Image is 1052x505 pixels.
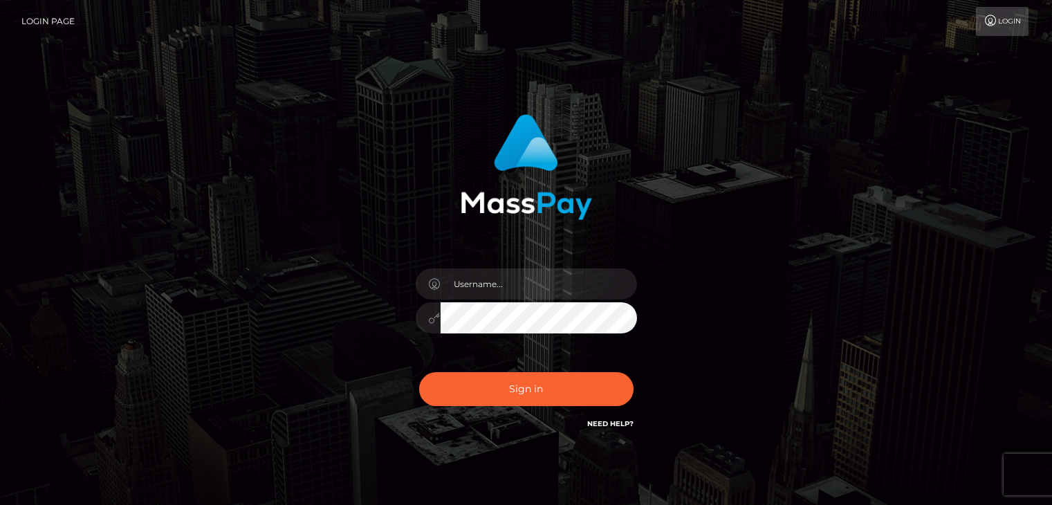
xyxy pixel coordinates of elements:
img: MassPay Login [461,114,592,220]
a: Login Page [21,7,75,36]
button: Sign in [419,372,634,406]
input: Username... [441,268,637,300]
a: Need Help? [587,419,634,428]
a: Login [976,7,1028,36]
